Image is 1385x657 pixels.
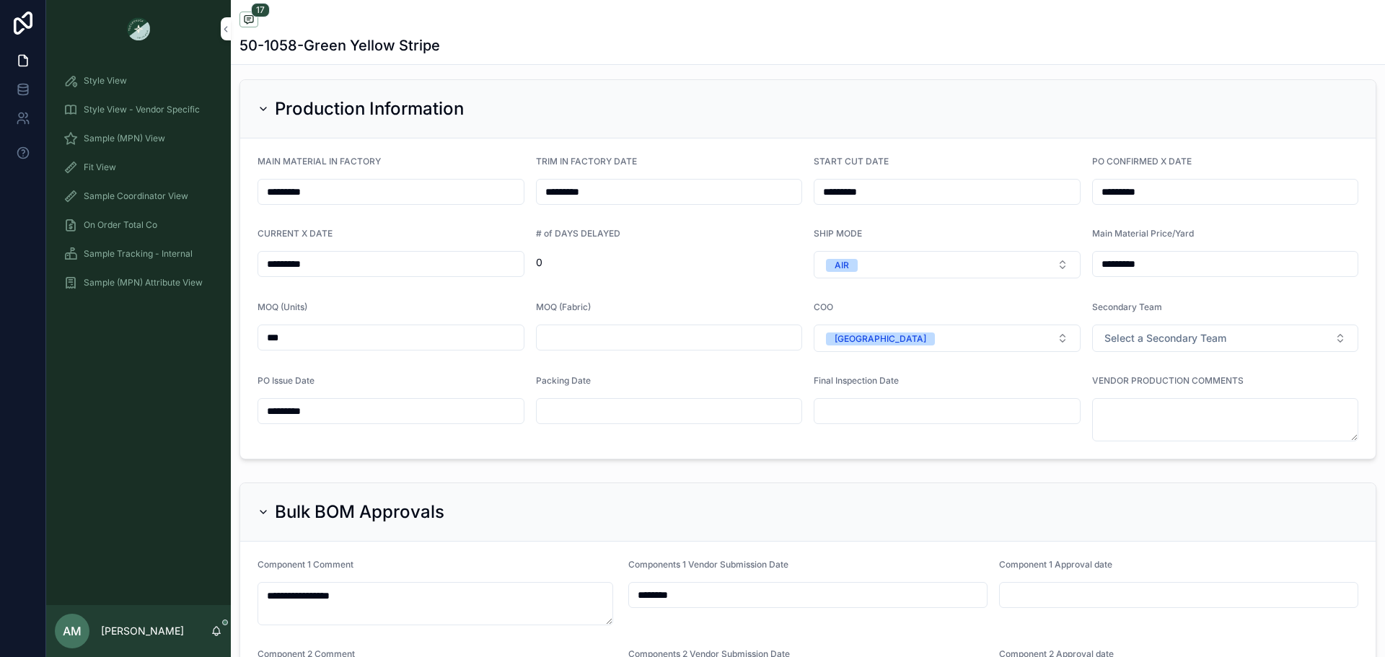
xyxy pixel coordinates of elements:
[55,68,222,94] a: Style View
[84,248,193,260] span: Sample Tracking - Internal
[1104,331,1226,345] span: Select a Secondary Team
[84,104,200,115] span: Style View - Vendor Specific
[999,559,1112,570] span: Component 1 Approval date
[1092,375,1244,386] span: VENDOR PRODUCTION COMMENTS
[814,375,899,386] span: Final Inspection Date
[536,255,803,270] span: 0
[46,58,231,314] div: scrollable content
[536,301,591,312] span: MOQ (Fabric)
[814,325,1081,352] button: Select Button
[1092,228,1194,239] span: Main Material Price/Yard
[55,270,222,296] a: Sample (MPN) Attribute View
[1092,156,1192,167] span: PO CONFIRMED X DATE
[628,559,788,570] span: Components 1 Vendor Submission Date
[55,125,222,151] a: Sample (MPN) View
[1092,301,1162,312] span: Secondary Team
[258,301,307,312] span: MOQ (Units)
[536,156,637,167] span: TRIM IN FACTORY DATE
[814,301,833,312] span: COO
[84,133,165,144] span: Sample (MPN) View
[814,251,1081,278] button: Select Button
[835,259,849,272] div: AIR
[55,97,222,123] a: Style View - Vendor Specific
[814,228,862,239] span: SHIP MODE
[55,241,222,267] a: Sample Tracking - Internal
[84,75,127,87] span: Style View
[258,375,315,386] span: PO Issue Date
[239,12,258,30] button: 17
[55,212,222,238] a: On Order Total Co
[258,559,353,570] span: Component 1 Comment
[258,228,333,239] span: CURRENT X DATE
[101,624,184,638] p: [PERSON_NAME]
[63,622,82,640] span: AM
[536,228,620,239] span: # of DAYS DELAYED
[84,277,203,288] span: Sample (MPN) Attribute View
[275,501,444,524] h2: Bulk BOM Approvals
[814,156,889,167] span: START CUT DATE
[127,17,150,40] img: App logo
[251,3,270,17] span: 17
[84,162,116,173] span: Fit View
[84,219,157,231] span: On Order Total Co
[275,97,464,120] h2: Production Information
[536,375,591,386] span: Packing Date
[55,183,222,209] a: Sample Coordinator View
[835,332,926,345] div: [GEOGRAPHIC_DATA]
[1092,325,1359,352] button: Select Button
[84,190,188,202] span: Sample Coordinator View
[239,35,440,56] h1: 50-1058-Green Yellow Stripe
[258,156,381,167] span: MAIN MATERIAL IN FACTORY
[55,154,222,180] a: Fit View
